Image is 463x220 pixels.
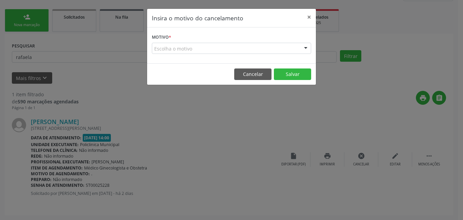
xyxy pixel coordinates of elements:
h5: Insira o motivo do cancelamento [152,14,243,22]
span: Escolha o motivo [154,45,192,52]
button: Close [302,9,316,25]
button: Cancelar [234,68,271,80]
button: Salvar [274,68,311,80]
label: Motivo [152,32,171,43]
